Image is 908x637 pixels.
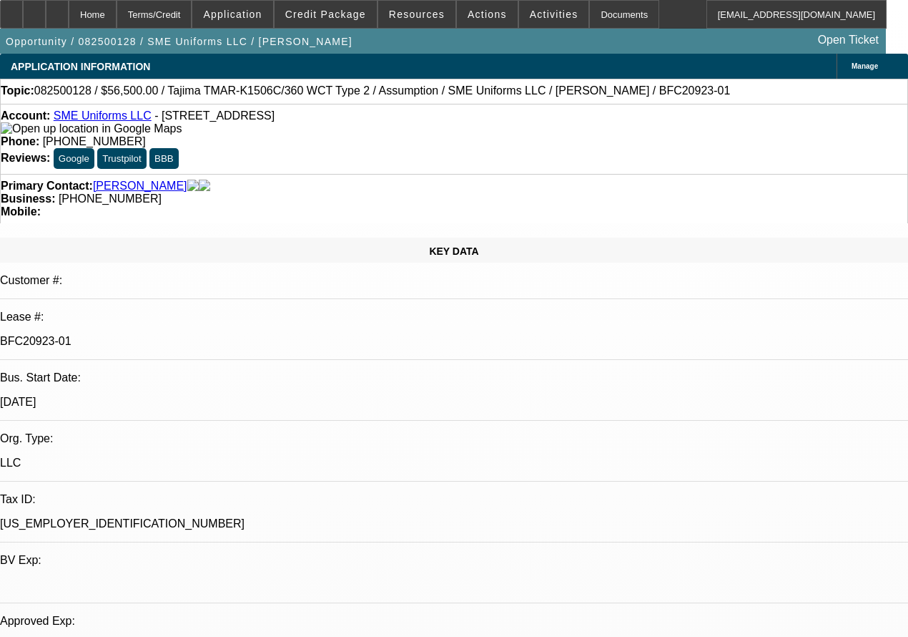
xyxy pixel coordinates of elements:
[1,122,182,135] img: Open up location in Google Maps
[468,9,507,20] span: Actions
[530,9,578,20] span: Activities
[59,193,162,205] span: [PHONE_NUMBER]
[285,9,366,20] span: Credit Package
[852,62,878,70] span: Manage
[1,135,39,147] strong: Phone:
[275,1,377,28] button: Credit Package
[43,135,146,147] span: [PHONE_NUMBER]
[519,1,589,28] button: Activities
[203,9,262,20] span: Application
[1,180,93,193] strong: Primary Contact:
[54,148,94,169] button: Google
[378,1,455,28] button: Resources
[812,28,884,52] a: Open Ticket
[1,152,50,164] strong: Reviews:
[1,205,41,218] strong: Mobile:
[34,84,731,97] span: 082500128 / $56,500.00 / Tajima TMAR-K1506C/360 WCT Type 2 / Assumption / SME Uniforms LLC / [PER...
[6,36,352,47] span: Opportunity / 082500128 / SME Uniforms LLC / [PERSON_NAME]
[154,110,275,122] span: - [STREET_ADDRESS]
[199,180,210,193] img: linkedin-icon.png
[187,180,199,193] img: facebook-icon.png
[149,148,179,169] button: BBB
[1,122,182,135] a: View Google Maps
[1,110,50,122] strong: Account:
[1,84,34,97] strong: Topic:
[1,193,55,205] strong: Business:
[11,61,150,72] span: APPLICATION INFORMATION
[97,148,146,169] button: Trustpilot
[192,1,272,28] button: Application
[389,9,445,20] span: Resources
[457,1,518,28] button: Actions
[93,180,187,193] a: [PERSON_NAME]
[54,110,152,122] a: SME Uniforms LLC
[429,245,478,257] span: KEY DATA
